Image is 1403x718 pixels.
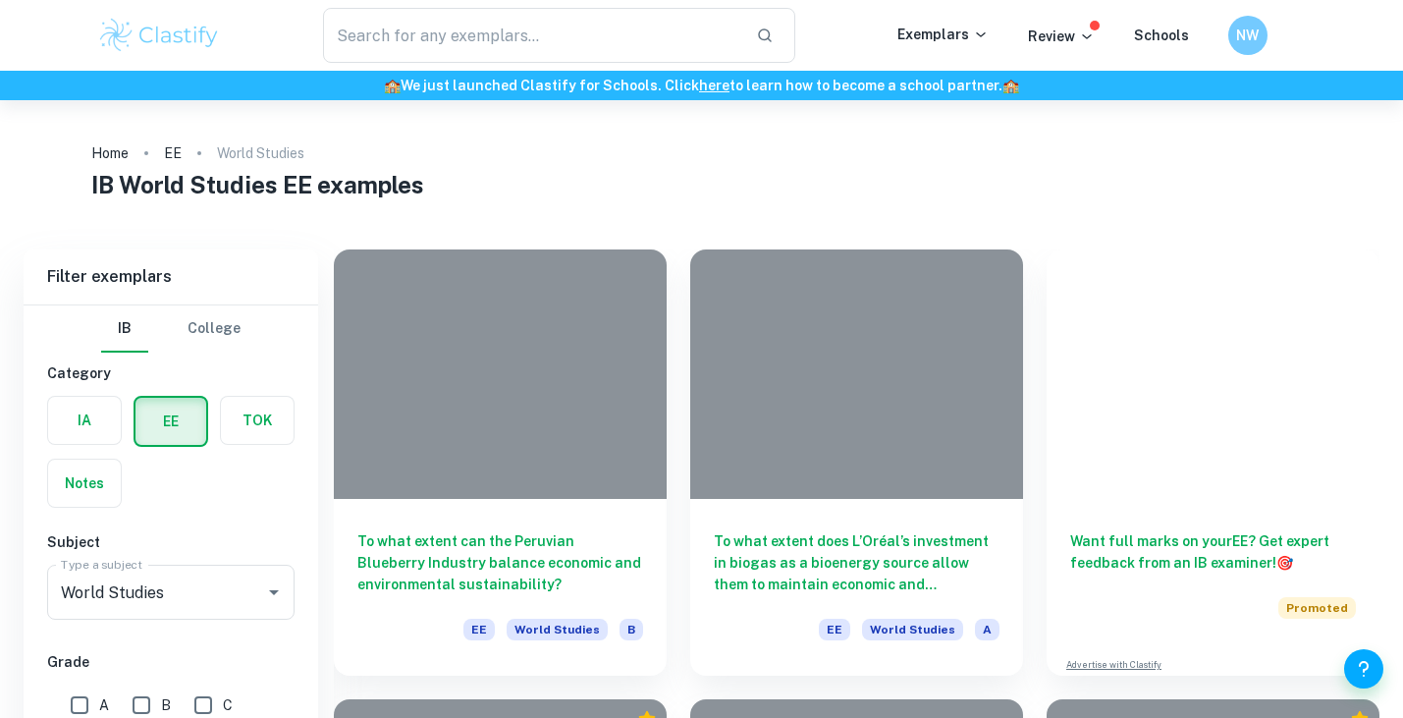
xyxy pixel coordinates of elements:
[975,619,999,640] span: A
[323,8,741,63] input: Search for any exemplars...
[1070,530,1356,574] h6: Want full marks on your EE ? Get expert feedback from an IB examiner!
[101,305,241,353] div: Filter type choice
[223,694,233,716] span: C
[819,619,850,640] span: EE
[897,24,989,45] p: Exemplars
[620,619,643,640] span: B
[221,397,294,444] button: TOK
[699,78,729,93] a: here
[101,305,148,353] button: IB
[260,579,288,606] button: Open
[4,75,1399,96] h6: We just launched Clastify for Schools. Click to learn how to become a school partner.
[334,249,667,676] a: To what extent can the Peruvian Blueberry Industry balance economic and environmental sustainabil...
[507,619,608,640] span: World Studies
[690,249,1023,676] a: To what extent does L’Oréal’s investment in biogas as a bioenergy source allow them to maintain e...
[1047,249,1379,676] a: Want full marks on yourEE? Get expert feedback from an IB examiner!PromotedAdvertise with Clastify
[1002,78,1019,93] span: 🏫
[47,531,295,553] h6: Subject
[1236,25,1259,46] h6: NW
[1278,597,1356,619] span: Promoted
[1276,555,1293,571] span: 🎯
[135,398,206,445] button: EE
[91,167,1312,202] h1: IB World Studies EE examples
[463,619,495,640] span: EE
[161,694,171,716] span: B
[164,139,182,167] a: EE
[357,530,643,595] h6: To what extent can the Peruvian Blueberry Industry balance economic and environmental sustainabil...
[61,556,142,573] label: Type a subject
[188,305,241,353] button: College
[91,139,129,167] a: Home
[1028,26,1095,47] p: Review
[714,530,999,595] h6: To what extent does L’Oréal’s investment in biogas as a bioenergy source allow them to maintain e...
[1066,658,1161,672] a: Advertise with Clastify
[862,619,963,640] span: World Studies
[48,460,121,507] button: Notes
[47,651,295,673] h6: Grade
[48,397,121,444] button: IA
[1228,16,1268,55] button: NW
[99,694,109,716] span: A
[97,16,222,55] img: Clastify logo
[1344,649,1383,689] button: Help and Feedback
[384,78,401,93] span: 🏫
[217,142,304,164] p: World Studies
[1134,28,1189,43] a: Schools
[47,362,295,384] h6: Category
[24,249,318,304] h6: Filter exemplars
